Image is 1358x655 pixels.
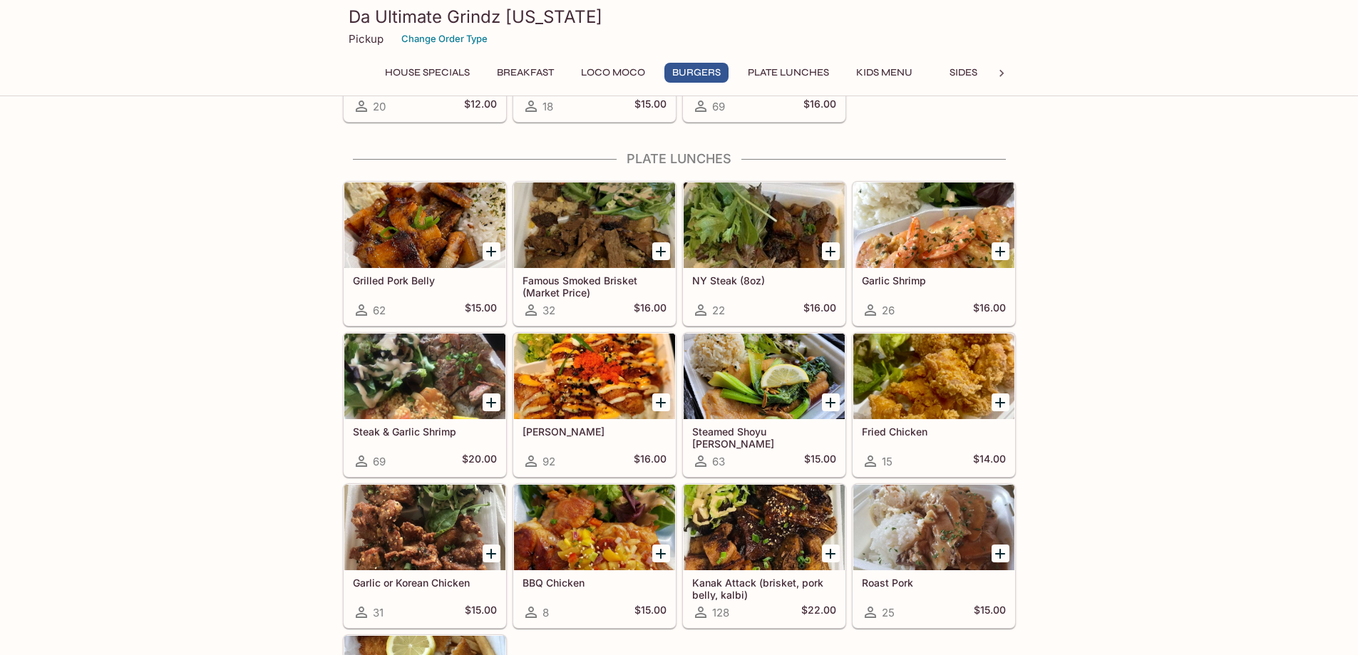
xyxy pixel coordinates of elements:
h5: Roast Pork [862,577,1006,589]
button: Add Kanak Attack (brisket, pork belly, kalbi) [822,545,840,562]
a: [PERSON_NAME]92$16.00 [513,333,676,477]
h5: $15.00 [634,604,667,621]
h5: Steak & Garlic Shrimp [353,426,497,438]
h5: Garlic Shrimp [862,274,1006,287]
button: Add Grilled Pork Belly [483,242,500,260]
h5: $22.00 [801,604,836,621]
button: Add Garlic Shrimp [992,242,1009,260]
h4: Plate Lunches [343,151,1016,167]
span: 18 [542,100,553,113]
h5: Steamed Shoyu [PERSON_NAME] [692,426,836,449]
div: Garlic Shrimp [853,182,1014,268]
button: Loco Moco [573,63,653,83]
div: NY Steak (8oz) [684,182,845,268]
span: 63 [712,455,725,468]
div: Roast Pork [853,485,1014,570]
h5: Famous Smoked Brisket (Market Price) [523,274,667,298]
button: Sides [932,63,996,83]
span: 32 [542,304,555,317]
div: Famous Smoked Brisket (Market Price) [514,182,675,268]
h5: [PERSON_NAME] [523,426,667,438]
h5: $16.00 [634,453,667,470]
h5: $20.00 [462,453,497,470]
h5: $16.00 [973,301,1006,319]
h5: Garlic or Korean Chicken [353,577,497,589]
button: Add Roast Pork [992,545,1009,562]
h5: $14.00 [973,453,1006,470]
div: Kanak Attack (brisket, pork belly, kalbi) [684,485,845,570]
button: Plate Lunches [740,63,837,83]
span: 31 [373,606,384,619]
h5: $16.00 [634,301,667,319]
button: Add Steamed Shoyu Ginger Fish [822,393,840,411]
button: Add Fried Chicken [992,393,1009,411]
h3: Da Ultimate Grindz [US_STATE] [349,6,1010,28]
h5: Kanak Attack (brisket, pork belly, kalbi) [692,577,836,600]
h5: Fried Chicken [862,426,1006,438]
a: Steak & Garlic Shrimp69$20.00 [344,333,506,477]
button: Add Famous Smoked Brisket (Market Price) [652,242,670,260]
button: Burgers [664,63,729,83]
h5: $16.00 [803,301,836,319]
a: Steamed Shoyu [PERSON_NAME]63$15.00 [683,333,845,477]
a: Roast Pork25$15.00 [853,484,1015,628]
div: Grilled Pork Belly [344,182,505,268]
span: 69 [373,455,386,468]
button: Kids Menu [848,63,920,83]
a: Famous Smoked Brisket (Market Price)32$16.00 [513,182,676,326]
button: Add NY Steak (8oz) [822,242,840,260]
span: 69 [712,100,725,113]
span: 128 [712,606,729,619]
button: Add Ahi Katsu [652,393,670,411]
h5: $15.00 [465,604,497,621]
h5: $15.00 [465,301,497,319]
h5: $15.00 [804,453,836,470]
div: Steamed Shoyu Ginger Fish [684,334,845,419]
button: Add BBQ Chicken [652,545,670,562]
a: BBQ Chicken8$15.00 [513,484,676,628]
a: NY Steak (8oz)22$16.00 [683,182,845,326]
span: 26 [882,304,895,317]
button: Breakfast [489,63,562,83]
span: 25 [882,606,895,619]
a: Kanak Attack (brisket, pork belly, kalbi)128$22.00 [683,484,845,628]
span: 15 [882,455,893,468]
button: Change Order Type [395,28,494,50]
h5: $12.00 [464,98,497,115]
div: Garlic or Korean Chicken [344,485,505,570]
span: 20 [373,100,386,113]
h5: Grilled Pork Belly [353,274,497,287]
h5: $15.00 [974,604,1006,621]
h5: $15.00 [634,98,667,115]
button: Add Garlic or Korean Chicken [483,545,500,562]
a: Fried Chicken15$14.00 [853,333,1015,477]
div: BBQ Chicken [514,485,675,570]
h5: NY Steak (8oz) [692,274,836,287]
div: Steak & Garlic Shrimp [344,334,505,419]
a: Garlic or Korean Chicken31$15.00 [344,484,506,628]
h5: BBQ Chicken [523,577,667,589]
a: Grilled Pork Belly62$15.00 [344,182,506,326]
p: Pickup [349,32,384,46]
a: Garlic Shrimp26$16.00 [853,182,1015,326]
span: 8 [542,606,549,619]
div: Fried Chicken [853,334,1014,419]
button: House Specials [377,63,478,83]
span: 62 [373,304,386,317]
span: 92 [542,455,555,468]
span: 22 [712,304,725,317]
button: Add Steak & Garlic Shrimp [483,393,500,411]
div: Ahi Katsu [514,334,675,419]
h5: $16.00 [803,98,836,115]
